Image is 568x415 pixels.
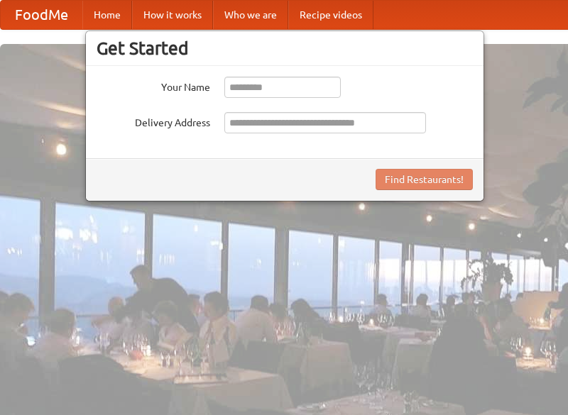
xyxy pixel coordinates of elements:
a: Home [82,1,132,29]
label: Delivery Address [97,112,210,130]
a: Recipe videos [288,1,373,29]
button: Find Restaurants! [376,169,473,190]
a: How it works [132,1,213,29]
label: Your Name [97,77,210,94]
h3: Get Started [97,38,473,59]
a: Who we are [213,1,288,29]
a: FoodMe [1,1,82,29]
